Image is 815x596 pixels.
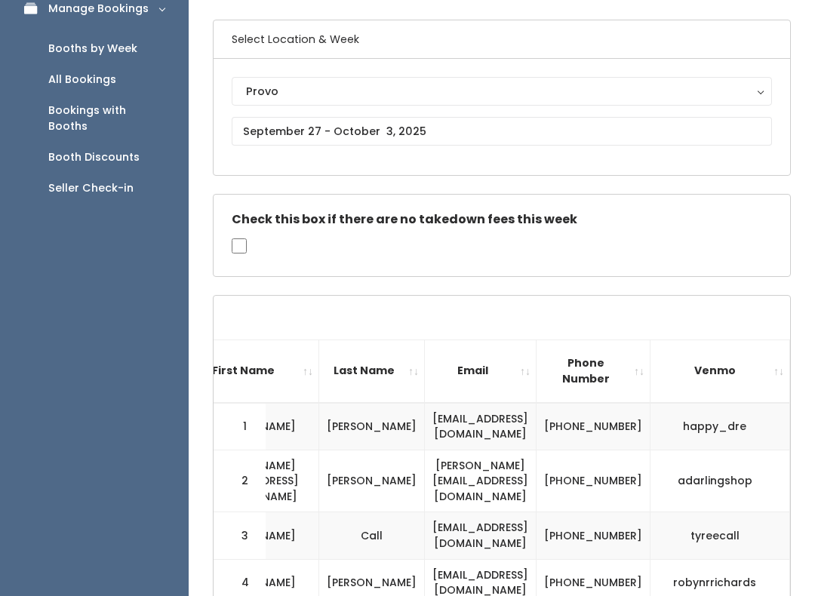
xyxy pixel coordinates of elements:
td: [PHONE_NUMBER] [537,513,650,560]
th: Email: activate to sort column ascending [425,340,537,403]
th: Venmo: activate to sort column ascending [650,340,790,403]
td: 2 [214,450,266,513]
th: Phone Number: activate to sort column ascending [537,340,650,403]
td: [EMAIL_ADDRESS][DOMAIN_NAME] [425,404,537,451]
td: [PERSON_NAME] [319,404,425,451]
td: [PHONE_NUMBER] [537,404,650,451]
td: [PHONE_NUMBER] [537,450,650,513]
div: Booths by Week [48,41,137,57]
input: September 27 - October 3, 2025 [232,118,772,146]
td: [EMAIL_ADDRESS][DOMAIN_NAME] [425,513,537,560]
td: adarlingshop [650,450,790,513]
h6: Select Location & Week [214,21,790,60]
div: Manage Bookings [48,2,149,17]
div: All Bookings [48,72,116,88]
td: Call [319,513,425,560]
div: Bookings with Booths [48,103,165,135]
h5: Check this box if there are no takedown fees this week [232,214,772,227]
button: Provo [232,78,772,106]
td: happy_dre [650,404,790,451]
div: Booth Discounts [48,150,140,166]
div: Provo [246,84,758,100]
td: 3 [214,513,266,560]
th: Last Name: activate to sort column ascending [319,340,425,403]
th: First Name: activate to sort column ascending [183,340,319,403]
td: [PERSON_NAME][EMAIL_ADDRESS][DOMAIN_NAME] [425,450,537,513]
td: [PERSON_NAME] [319,450,425,513]
td: 1 [214,404,266,451]
td: tyreecall [650,513,790,560]
div: Seller Check-in [48,181,134,197]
